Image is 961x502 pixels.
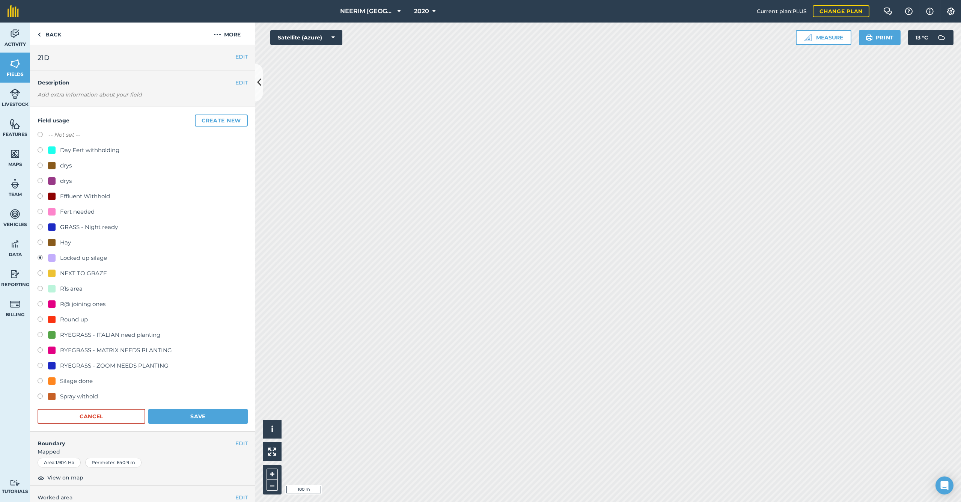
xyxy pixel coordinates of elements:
div: Spray withold [60,392,98,401]
span: Mapped [30,448,255,456]
img: svg+xml;base64,PHN2ZyB4bWxucz0iaHR0cDovL3d3dy53My5vcmcvMjAwMC9zdmciIHdpZHRoPSI1NiIgaGVpZ2h0PSI2MC... [10,58,20,69]
span: NEERIM [GEOGRAPHIC_DATA] [340,7,394,16]
button: Measure [796,30,851,45]
img: svg+xml;base64,PD94bWwgdmVyc2lvbj0iMS4wIiBlbmNvZGluZz0idXRmLTgiPz4KPCEtLSBHZW5lcmF0b3I6IEFkb2JlIE... [10,88,20,99]
button: + [267,469,278,480]
img: svg+xml;base64,PD94bWwgdmVyc2lvbj0iMS4wIiBlbmNvZGluZz0idXRmLTgiPz4KPCEtLSBHZW5lcmF0b3I6IEFkb2JlIE... [10,178,20,190]
div: Open Intercom Messenger [935,476,953,494]
img: svg+xml;base64,PHN2ZyB4bWxucz0iaHR0cDovL3d3dy53My5vcmcvMjAwMC9zdmciIHdpZHRoPSIxOCIgaGVpZ2h0PSIyNC... [38,473,44,482]
img: svg+xml;base64,PD94bWwgdmVyc2lvbj0iMS4wIiBlbmNvZGluZz0idXRmLTgiPz4KPCEtLSBHZW5lcmF0b3I6IEFkb2JlIE... [10,298,20,310]
button: EDIT [235,53,248,61]
label: -- Not set -- [48,130,80,139]
div: RYEGRASS - ITALIAN need planting [60,330,160,339]
div: drys [60,176,72,185]
a: Back [30,23,69,45]
button: Save [148,409,248,424]
h4: Description [38,78,248,87]
div: RYEGRASS - ZOOM NEEDS PLANTING [60,361,169,370]
img: A cog icon [946,8,955,15]
span: 13 ° C [916,30,928,45]
img: Ruler icon [804,34,812,41]
div: R1s area [60,284,83,293]
img: svg+xml;base64,PHN2ZyB4bWxucz0iaHR0cDovL3d3dy53My5vcmcvMjAwMC9zdmciIHdpZHRoPSI1NiIgaGVpZ2h0PSI2MC... [10,148,20,160]
button: Create new [195,115,248,127]
div: Locked up silage [60,253,107,262]
div: GRASS - Night ready [60,223,118,232]
div: Hay [60,238,71,247]
span: Worked area [38,493,248,502]
button: EDIT [235,78,248,87]
img: fieldmargin Logo [8,5,19,17]
img: svg+xml;base64,PHN2ZyB4bWxucz0iaHR0cDovL3d3dy53My5vcmcvMjAwMC9zdmciIHdpZHRoPSI5IiBoZWlnaHQ9IjI0Ii... [38,30,41,39]
button: View on map [38,473,83,482]
a: Change plan [813,5,869,17]
img: svg+xml;base64,PD94bWwgdmVyc2lvbj0iMS4wIiBlbmNvZGluZz0idXRmLTgiPz4KPCEtLSBHZW5lcmF0b3I6IEFkb2JlIE... [10,28,20,39]
button: 13 °C [908,30,953,45]
div: Silage done [60,377,93,386]
button: EDIT [235,439,248,448]
button: More [199,23,255,45]
div: RYEGRASS - MATRIX NEEDS PLANTING [60,346,172,355]
div: Fert needed [60,207,95,216]
img: Four arrows, one pointing top left, one top right, one bottom right and the last bottom left [268,448,276,456]
span: 2020 [414,7,429,16]
img: Two speech bubbles overlapping with the left bubble in the forefront [883,8,892,15]
div: Round up [60,315,88,324]
div: NEXT TO GRAZE [60,269,107,278]
img: svg+xml;base64,PD94bWwgdmVyc2lvbj0iMS4wIiBlbmNvZGluZz0idXRmLTgiPz4KPCEtLSBHZW5lcmF0b3I6IEFkb2JlIE... [10,479,20,487]
button: Satellite (Azure) [270,30,342,45]
span: Current plan : PLUS [757,7,807,15]
div: drys [60,161,72,170]
div: Perimeter : 640.9 m [85,458,142,467]
img: svg+xml;base64,PHN2ZyB4bWxucz0iaHR0cDovL3d3dy53My5vcmcvMjAwMC9zdmciIHdpZHRoPSIxNyIgaGVpZ2h0PSIxNy... [926,7,934,16]
span: 21D [38,53,50,63]
img: A question mark icon [904,8,913,15]
img: svg+xml;base64,PD94bWwgdmVyc2lvbj0iMS4wIiBlbmNvZGluZz0idXRmLTgiPz4KPCEtLSBHZW5lcmF0b3I6IEFkb2JlIE... [10,268,20,280]
div: R@ joining ones [60,300,105,309]
button: EDIT [235,493,248,502]
img: svg+xml;base64,PD94bWwgdmVyc2lvbj0iMS4wIiBlbmNvZGluZz0idXRmLTgiPz4KPCEtLSBHZW5lcmF0b3I6IEFkb2JlIE... [10,238,20,250]
div: Effluent Withhold [60,192,110,201]
h4: Field usage [38,115,248,127]
img: svg+xml;base64,PHN2ZyB4bWxucz0iaHR0cDovL3d3dy53My5vcmcvMjAwMC9zdmciIHdpZHRoPSIxOSIgaGVpZ2h0PSIyNC... [866,33,873,42]
img: svg+xml;base64,PHN2ZyB4bWxucz0iaHR0cDovL3d3dy53My5vcmcvMjAwMC9zdmciIHdpZHRoPSIyMCIgaGVpZ2h0PSIyNC... [214,30,221,39]
button: i [263,420,282,439]
img: svg+xml;base64,PHN2ZyB4bWxucz0iaHR0cDovL3d3dy53My5vcmcvMjAwMC9zdmciIHdpZHRoPSI1NiIgaGVpZ2h0PSI2MC... [10,118,20,130]
button: Cancel [38,409,145,424]
em: Add extra information about your field [38,91,142,98]
button: – [267,480,278,491]
span: i [271,424,273,434]
div: Day Fert withholding [60,146,119,155]
img: svg+xml;base64,PD94bWwgdmVyc2lvbj0iMS4wIiBlbmNvZGluZz0idXRmLTgiPz4KPCEtLSBHZW5lcmF0b3I6IEFkb2JlIE... [10,208,20,220]
img: svg+xml;base64,PD94bWwgdmVyc2lvbj0iMS4wIiBlbmNvZGluZz0idXRmLTgiPz4KPCEtLSBHZW5lcmF0b3I6IEFkb2JlIE... [934,30,949,45]
button: Print [859,30,901,45]
span: View on map [47,473,83,482]
div: Area : 1.904 Ha [38,458,81,467]
h4: Boundary [30,432,235,448]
